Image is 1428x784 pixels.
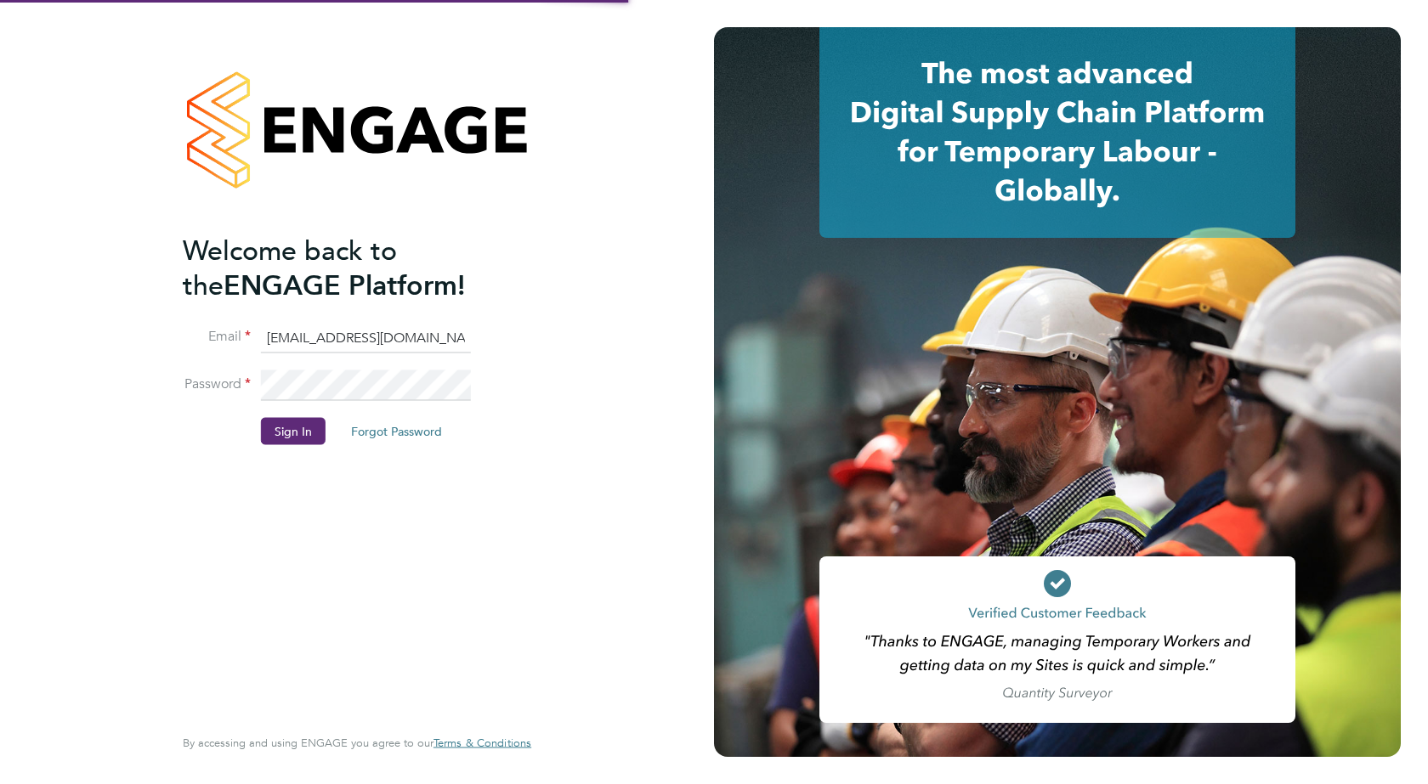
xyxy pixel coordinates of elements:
[183,328,251,346] label: Email
[183,736,531,750] span: By accessing and using ENGAGE you agree to our
[183,233,514,302] h2: ENGAGE Platform!
[261,323,471,353] input: Enter your work email...
[183,234,397,302] span: Welcome back to the
[337,418,456,445] button: Forgot Password
[261,418,326,445] button: Sign In
[433,736,531,750] a: Terms & Conditions
[183,375,251,393] label: Password
[433,736,531,750] span: Terms & Conditions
